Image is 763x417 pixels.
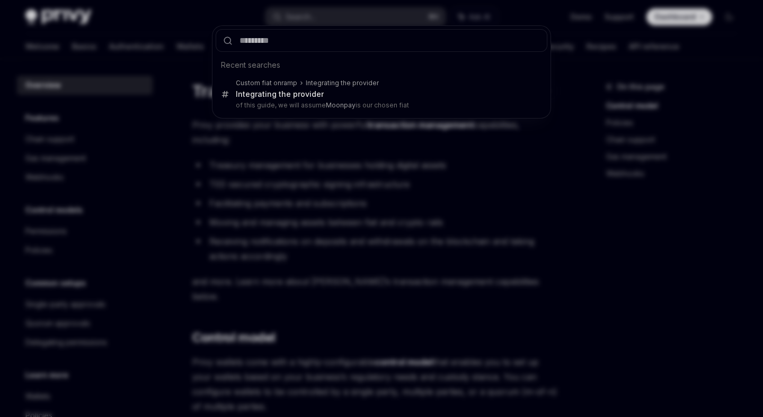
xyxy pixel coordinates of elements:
b: Moonpay [326,101,356,109]
span: Recent searches [221,60,280,70]
p: of this guide, we will assume is our chosen fiat [236,101,525,110]
div: Integrating the provider [306,79,379,87]
div: Integrating the provider [236,89,324,99]
div: Custom fiat onramp [236,79,297,87]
